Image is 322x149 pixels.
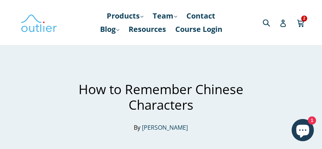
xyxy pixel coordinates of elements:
inbox-online-store-chat: Shopify online store chat [289,119,316,143]
a: Resources [125,23,170,36]
span: 2 [301,16,307,21]
a: Products [103,9,147,23]
a: Blog [96,23,123,36]
a: [PERSON_NAME] [142,123,188,132]
a: Contact [183,9,219,23]
a: Team [149,9,181,23]
h1: How to Remember Chinese Characters [45,82,277,113]
input: Search [261,15,281,30]
img: Outlier Linguistics [20,12,57,33]
a: Course Login [172,23,226,36]
a: 2 [297,14,305,31]
p: By [45,123,277,132]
